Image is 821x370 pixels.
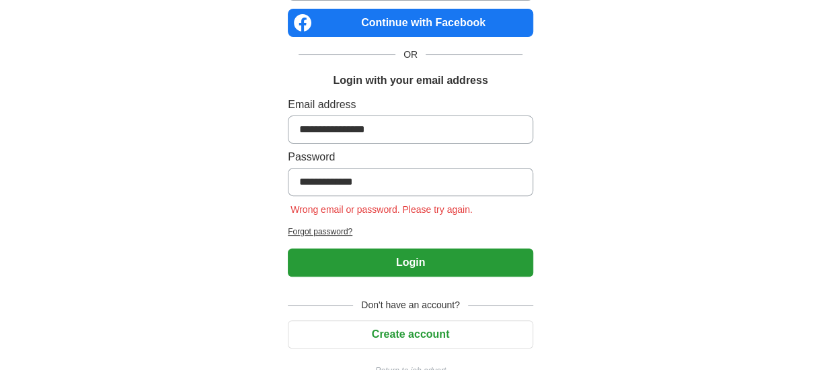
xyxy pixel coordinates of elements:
label: Email address [288,97,533,113]
span: OR [395,48,426,62]
span: Wrong email or password. Please try again. [288,204,475,215]
button: Login [288,248,533,277]
a: Create account [288,328,533,340]
a: Continue with Facebook [288,9,533,37]
button: Create account [288,320,533,349]
label: Password [288,149,533,165]
h1: Login with your email address [333,73,487,89]
span: Don't have an account? [353,298,468,312]
a: Forgot password? [288,226,533,238]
